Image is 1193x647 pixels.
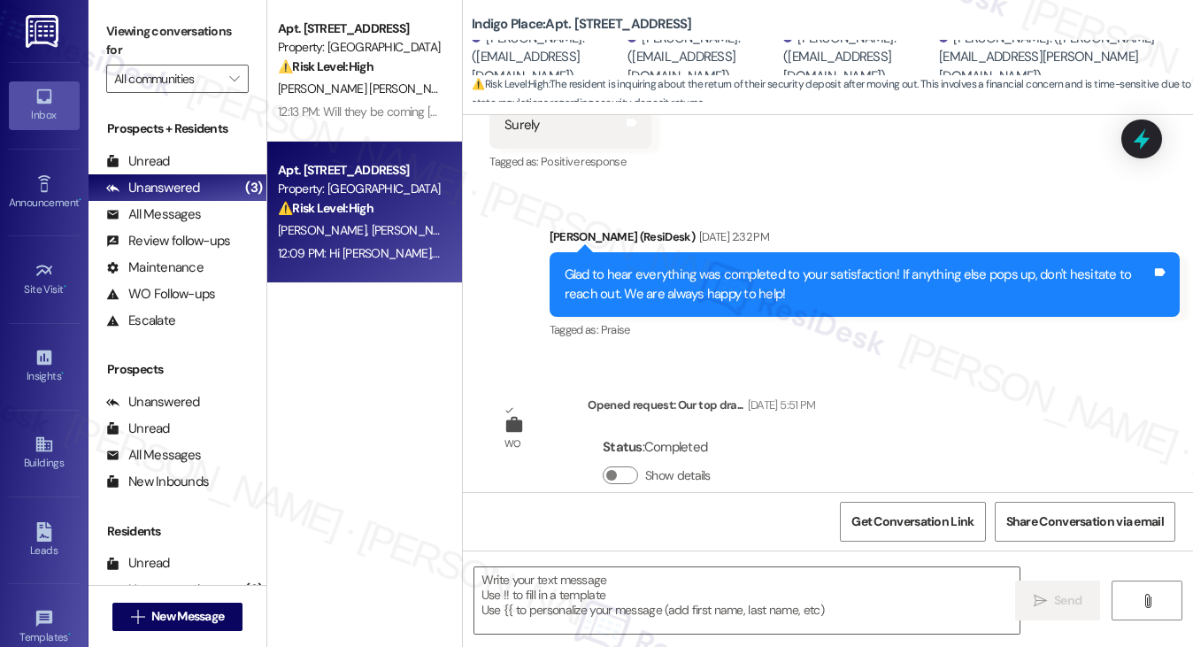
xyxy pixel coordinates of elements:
div: WO [504,435,521,453]
div: : Completed [603,434,718,461]
div: Prospects + Residents [89,119,266,138]
i:  [1034,594,1047,608]
div: Review follow-ups [106,232,230,250]
button: Share Conversation via email [995,502,1175,542]
div: Property: [GEOGRAPHIC_DATA] [278,180,442,198]
span: • [64,281,66,293]
strong: ⚠️ Risk Level: High [278,58,373,74]
div: Unanswered [106,393,200,412]
div: WO Follow-ups [106,285,215,304]
div: Escalate [106,312,175,330]
div: Unread [106,152,170,171]
div: 12:09 PM: Hi [PERSON_NAME], we have moved out and returned our keys. When will we receive our sec... [278,245,907,261]
i:  [131,610,144,624]
div: [PERSON_NAME]. ([EMAIL_ADDRESS][DOMAIN_NAME]) [783,29,935,86]
span: Share Conversation via email [1006,512,1164,531]
div: All Messages [106,205,201,224]
div: Property: [GEOGRAPHIC_DATA] [278,38,442,57]
i:  [229,72,239,86]
div: Unanswered [106,581,200,599]
span: • [61,367,64,380]
div: Opened request: Our top dra... [588,396,815,420]
label: Viewing conversations for [106,18,249,65]
span: Praise [601,322,630,337]
div: Unanswered [106,179,200,197]
div: 12:13 PM: Will they be coming [DATE]? [278,104,466,119]
div: [PERSON_NAME] (ResiDesk) [550,227,1180,252]
button: Get Conversation Link [840,502,985,542]
button: Send [1015,581,1101,620]
strong: ⚠️ Risk Level: High [472,77,548,91]
div: Prospects [89,360,266,379]
div: Apt. [STREET_ADDRESS] [278,19,442,38]
label: Show details [645,466,711,485]
span: Get Conversation Link [851,512,974,531]
span: New Message [151,607,224,626]
a: Insights • [9,343,80,390]
div: Apt. [STREET_ADDRESS] [278,161,442,180]
div: Unread [106,554,170,573]
span: : The resident is inquiring about the return of their security deposit after moving out. This inv... [472,75,1193,113]
a: Leads [9,517,80,565]
a: Site Visit • [9,256,80,304]
span: Send [1054,591,1081,610]
div: Maintenance [106,258,204,277]
div: (3) [241,576,266,604]
a: Inbox [9,81,80,129]
div: Residents [89,522,266,541]
div: Surely [504,116,540,135]
div: [PERSON_NAME]. ([PERSON_NAME][EMAIL_ADDRESS][PERSON_NAME][DOMAIN_NAME]) [939,29,1180,86]
img: ResiDesk Logo [26,15,62,48]
div: (3) [241,174,266,202]
strong: ⚠️ Risk Level: High [278,200,373,216]
i:  [1141,594,1154,608]
b: Indigo Place: Apt. [STREET_ADDRESS] [472,15,692,34]
div: [PERSON_NAME]. ([EMAIL_ADDRESS][DOMAIN_NAME]) [472,29,623,86]
input: All communities [114,65,220,93]
div: [DATE] 5:51 PM [743,396,816,414]
div: Tagged as: [550,317,1180,343]
a: Buildings [9,429,80,477]
span: Positive response [541,154,626,169]
span: [PERSON_NAME] [372,222,466,238]
span: [PERSON_NAME] [PERSON_NAME] [278,81,463,96]
div: All Messages [106,446,201,465]
b: Status [603,438,643,456]
div: New Inbounds [106,473,209,491]
div: Glad to hear everything was completed to your satisfaction! If anything else pops up, don't hesit... [565,266,1151,304]
span: [PERSON_NAME] [278,222,372,238]
div: [DATE] 2:32 PM [695,227,769,246]
div: Unread [106,420,170,438]
button: New Message [112,603,243,631]
div: [PERSON_NAME]. ([EMAIL_ADDRESS][DOMAIN_NAME]) [627,29,779,86]
span: • [79,194,81,206]
div: Tagged as: [489,149,650,174]
span: • [68,628,71,641]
